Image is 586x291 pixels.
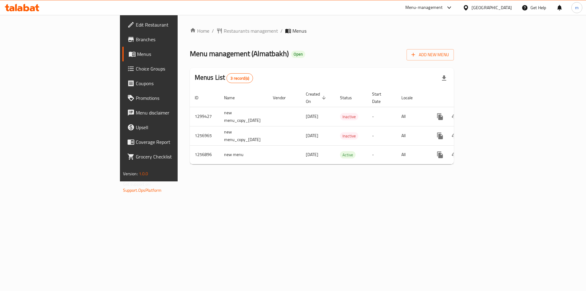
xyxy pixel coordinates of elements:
[472,4,512,11] div: [GEOGRAPHIC_DATA]
[428,89,496,107] th: Actions
[273,94,294,101] span: Vendor
[340,113,358,120] span: Inactive
[411,51,449,59] span: Add New Menu
[136,124,213,131] span: Upsell
[136,80,213,87] span: Coupons
[433,109,447,124] button: more
[340,133,358,140] span: Inactive
[122,32,218,47] a: Branches
[306,151,318,158] span: [DATE]
[195,73,253,83] h2: Menus List
[367,107,396,126] td: -
[219,145,268,164] td: new menu
[575,4,579,11] span: m
[224,27,278,35] span: Restaurants management
[136,65,213,72] span: Choice Groups
[122,105,218,120] a: Menu disclaimer
[433,147,447,162] button: more
[219,107,268,126] td: new menu_copy_[DATE]
[190,27,454,35] nav: breadcrumb
[136,138,213,146] span: Coverage Report
[122,91,218,105] a: Promotions
[401,94,421,101] span: Locale
[291,52,305,57] span: Open
[447,147,462,162] button: Change Status
[372,90,389,105] span: Start Date
[190,89,496,164] table: enhanced table
[216,27,278,35] a: Restaurants management
[136,36,213,43] span: Branches
[137,50,213,58] span: Menus
[367,126,396,145] td: -
[437,71,451,85] div: Export file
[396,126,428,145] td: All
[219,126,268,145] td: new menu_copy_[DATE]
[396,145,428,164] td: All
[136,109,213,116] span: Menu disclaimer
[123,170,138,178] span: Version:
[280,27,283,35] li: /
[447,129,462,143] button: Change Status
[122,149,218,164] a: Grocery Checklist
[122,120,218,135] a: Upsell
[433,129,447,143] button: more
[291,51,305,58] div: Open
[396,107,428,126] td: All
[447,109,462,124] button: Change Status
[340,151,356,158] span: Active
[306,132,318,140] span: [DATE]
[123,180,151,188] span: Get support on:
[340,94,360,101] span: Status
[195,94,206,101] span: ID
[227,75,253,81] span: 3 record(s)
[122,76,218,91] a: Coupons
[190,47,289,60] span: Menu management ( Almatbakh )
[122,61,218,76] a: Choice Groups
[367,145,396,164] td: -
[136,21,213,28] span: Edit Restaurant
[405,4,443,11] div: Menu-management
[407,49,454,60] button: Add New Menu
[122,17,218,32] a: Edit Restaurant
[136,153,213,160] span: Grocery Checklist
[224,94,243,101] span: Name
[122,135,218,149] a: Coverage Report
[122,47,218,61] a: Menus
[306,112,318,120] span: [DATE]
[306,90,328,105] span: Created On
[292,27,306,35] span: Menus
[123,186,162,194] a: Support.OpsPlatform
[136,94,213,102] span: Promotions
[226,73,253,83] div: Total records count
[139,170,148,178] span: 1.0.0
